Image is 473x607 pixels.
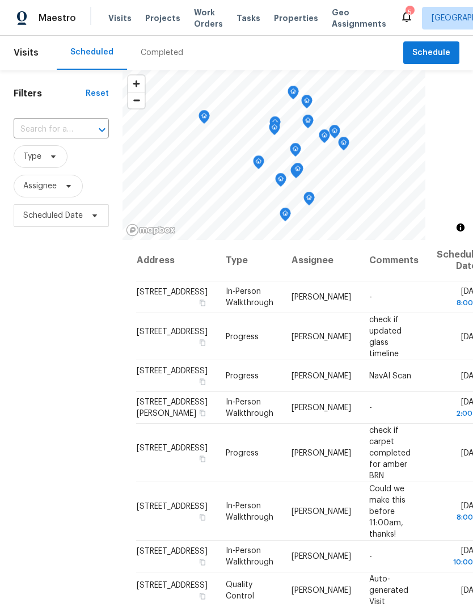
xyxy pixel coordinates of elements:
[360,240,428,281] th: Comments
[137,547,208,555] span: [STREET_ADDRESS]
[126,224,176,237] a: Mapbox homepage
[406,7,413,18] div: 5
[369,315,402,357] span: check if updated glass timeline
[292,586,351,594] span: [PERSON_NAME]
[369,293,372,301] span: -
[197,377,208,387] button: Copy Address
[292,404,351,412] span: [PERSON_NAME]
[292,449,351,457] span: [PERSON_NAME]
[303,192,315,209] div: Map marker
[301,95,312,112] div: Map marker
[226,398,273,418] span: In-Person Walkthrough
[226,288,273,307] span: In-Person Walkthrough
[457,221,464,234] span: Toggle attribution
[288,86,299,103] div: Map marker
[269,121,280,139] div: Map marker
[329,125,340,142] div: Map marker
[369,553,372,560] span: -
[128,92,145,108] button: Zoom out
[197,512,208,522] button: Copy Address
[292,163,303,180] div: Map marker
[39,12,76,24] span: Maestro
[141,47,183,58] div: Completed
[14,88,86,99] h1: Filters
[137,502,208,510] span: [STREET_ADDRESS]
[292,372,351,380] span: [PERSON_NAME]
[136,240,217,281] th: Address
[369,404,372,412] span: -
[197,557,208,567] button: Copy Address
[236,14,260,22] span: Tasks
[137,398,208,418] span: [STREET_ADDRESS][PERSON_NAME]
[128,75,145,92] button: Zoom in
[274,12,318,24] span: Properties
[197,591,208,601] button: Copy Address
[269,116,281,134] div: Map marker
[14,40,39,65] span: Visits
[70,47,113,58] div: Scheduled
[226,547,273,566] span: In-Person Walkthrough
[123,70,425,240] canvas: Map
[23,151,41,162] span: Type
[23,180,57,192] span: Assignee
[338,137,349,154] div: Map marker
[23,210,83,221] span: Scheduled Date
[226,372,259,380] span: Progress
[197,298,208,308] button: Copy Address
[137,327,208,335] span: [STREET_ADDRESS]
[108,12,132,24] span: Visits
[197,408,208,418] button: Copy Address
[226,449,259,457] span: Progress
[292,293,351,301] span: [PERSON_NAME]
[290,165,302,182] div: Map marker
[226,332,259,340] span: Progress
[94,122,110,138] button: Open
[199,110,210,128] div: Map marker
[197,453,208,463] button: Copy Address
[302,115,314,132] div: Map marker
[197,337,208,347] button: Copy Address
[412,46,450,60] span: Schedule
[319,129,330,147] div: Map marker
[454,221,467,234] button: Toggle attribution
[137,288,208,296] span: [STREET_ADDRESS]
[275,173,286,191] div: Map marker
[137,444,208,452] span: [STREET_ADDRESS]
[292,553,351,560] span: [PERSON_NAME]
[194,7,223,29] span: Work Orders
[403,41,459,65] button: Schedule
[137,581,208,589] span: [STREET_ADDRESS]
[292,332,351,340] span: [PERSON_NAME]
[226,580,254,600] span: Quality Control
[86,88,109,99] div: Reset
[217,240,282,281] th: Type
[369,484,406,538] span: Could we make this before 11:00am, thanks!
[280,208,291,225] div: Map marker
[137,367,208,375] span: [STREET_ADDRESS]
[14,121,77,138] input: Search for an address...
[253,155,264,173] div: Map marker
[145,12,180,24] span: Projects
[369,372,411,380] span: NavAI Scan
[292,507,351,515] span: [PERSON_NAME]
[332,7,386,29] span: Geo Assignments
[290,143,301,161] div: Map marker
[226,501,273,521] span: In-Person Walkthrough
[369,426,411,479] span: check if carpet completed for amber BRN
[282,240,360,281] th: Assignee
[369,575,408,605] span: Auto-generated Visit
